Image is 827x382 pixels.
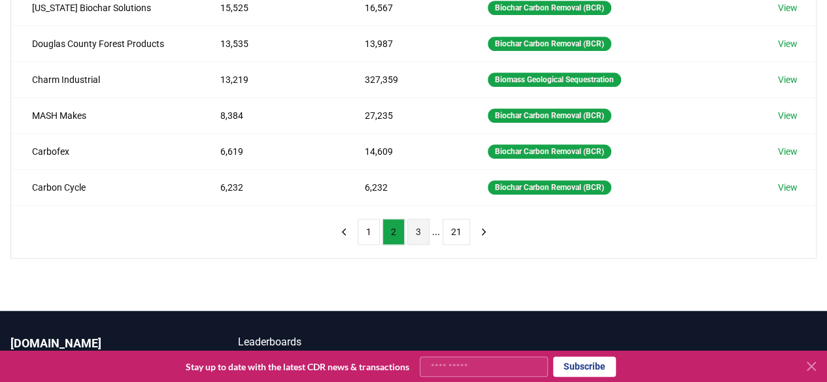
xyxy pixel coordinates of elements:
td: 327,359 [344,61,467,97]
td: 13,535 [199,25,344,61]
td: 6,232 [199,169,344,205]
button: next page [473,219,495,245]
div: Biochar Carbon Removal (BCR) [488,180,611,195]
a: View [778,1,798,14]
li: ... [432,224,440,240]
td: Carbon Cycle [11,169,199,205]
button: 2 [382,219,405,245]
a: View [778,181,798,194]
button: 3 [407,219,430,245]
td: MASH Makes [11,97,199,133]
td: 14,609 [344,133,467,169]
a: View [778,145,798,158]
td: 27,235 [344,97,467,133]
div: Biochar Carbon Removal (BCR) [488,1,611,15]
button: previous page [333,219,355,245]
a: View [778,109,798,122]
div: Biochar Carbon Removal (BCR) [488,37,611,51]
td: Carbofex [11,133,199,169]
p: [DOMAIN_NAME] [10,334,186,353]
td: 13,987 [344,25,467,61]
a: View [778,73,798,86]
a: View [778,37,798,50]
td: 6,619 [199,133,344,169]
button: 1 [358,219,380,245]
td: 6,232 [344,169,467,205]
button: 21 [443,219,470,245]
div: Biochar Carbon Removal (BCR) [488,144,611,159]
div: Biochar Carbon Removal (BCR) [488,108,611,123]
td: 8,384 [199,97,344,133]
td: Charm Industrial [11,61,199,97]
a: Leaderboards [238,334,413,350]
div: Biomass Geological Sequestration [488,72,621,87]
td: 13,219 [199,61,344,97]
td: Douglas County Forest Products [11,25,199,61]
